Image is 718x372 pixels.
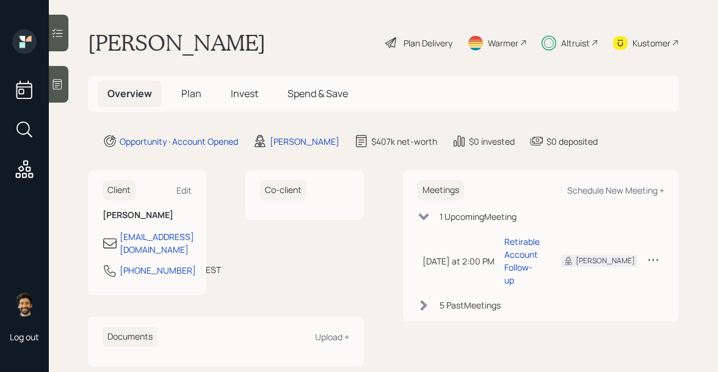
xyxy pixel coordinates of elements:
[120,230,194,256] div: [EMAIL_ADDRESS][DOMAIN_NAME]
[181,87,201,100] span: Plan
[120,135,238,148] div: Opportunity · Account Opened
[371,135,437,148] div: $407k net-worth
[288,87,348,100] span: Spend & Save
[103,327,158,347] h6: Documents
[561,37,590,49] div: Altruist
[12,292,37,316] img: eric-schwartz-headshot.png
[440,210,517,223] div: 1 Upcoming Meeting
[567,184,664,196] div: Schedule New Meeting +
[10,331,39,343] div: Log out
[231,87,258,100] span: Invest
[488,37,518,49] div: Warmer
[440,299,501,312] div: 5 Past Meeting s
[404,37,452,49] div: Plan Delivery
[576,255,635,266] div: [PERSON_NAME]
[504,235,542,286] div: Retirable Account Follow-up
[176,184,192,196] div: Edit
[270,135,339,148] div: [PERSON_NAME]
[315,331,349,343] div: Upload +
[103,210,192,221] h6: [PERSON_NAME]
[206,263,221,276] div: EST
[546,135,598,148] div: $0 deposited
[422,255,495,268] div: [DATE] at 2:00 PM
[107,87,152,100] span: Overview
[120,264,196,277] div: [PHONE_NUMBER]
[633,37,670,49] div: Kustomer
[88,29,266,56] h1: [PERSON_NAME]
[418,180,464,200] h6: Meetings
[103,180,136,200] h6: Client
[260,180,306,200] h6: Co-client
[469,135,515,148] div: $0 invested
